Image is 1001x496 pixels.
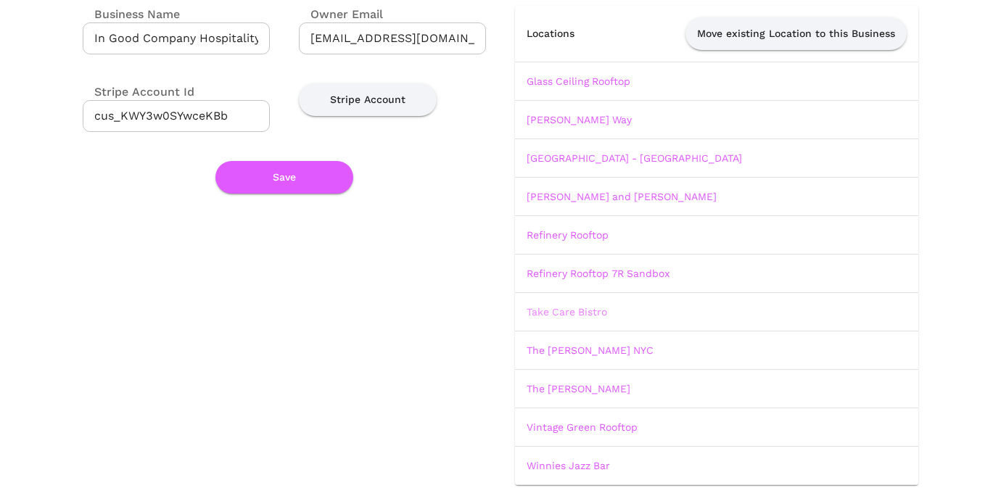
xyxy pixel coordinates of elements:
[515,6,606,62] th: Locations
[527,191,717,202] a: [PERSON_NAME] and [PERSON_NAME]
[299,94,437,104] a: Stripe Account
[527,383,630,394] a: The [PERSON_NAME]
[83,83,194,100] label: Stripe Account Id
[527,75,630,87] a: Glass Ceiling Rooftop
[527,229,609,241] a: Refinery Rooftop
[299,83,437,116] button: Stripe Account
[685,17,907,50] button: Move existing Location to this Business
[83,6,180,22] label: Business Name
[527,114,632,125] a: [PERSON_NAME] Way
[527,460,610,471] a: Winnies Jazz Bar
[299,6,383,22] label: Owner Email
[527,306,607,318] a: Take Care Bistro
[527,344,654,356] a: The [PERSON_NAME] NYC
[527,152,742,164] a: [GEOGRAPHIC_DATA] - [GEOGRAPHIC_DATA]
[215,161,353,194] button: Save
[527,421,638,433] a: Vintage Green Rooftop
[527,268,670,279] a: Refinery Rooftop 7R Sandbox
